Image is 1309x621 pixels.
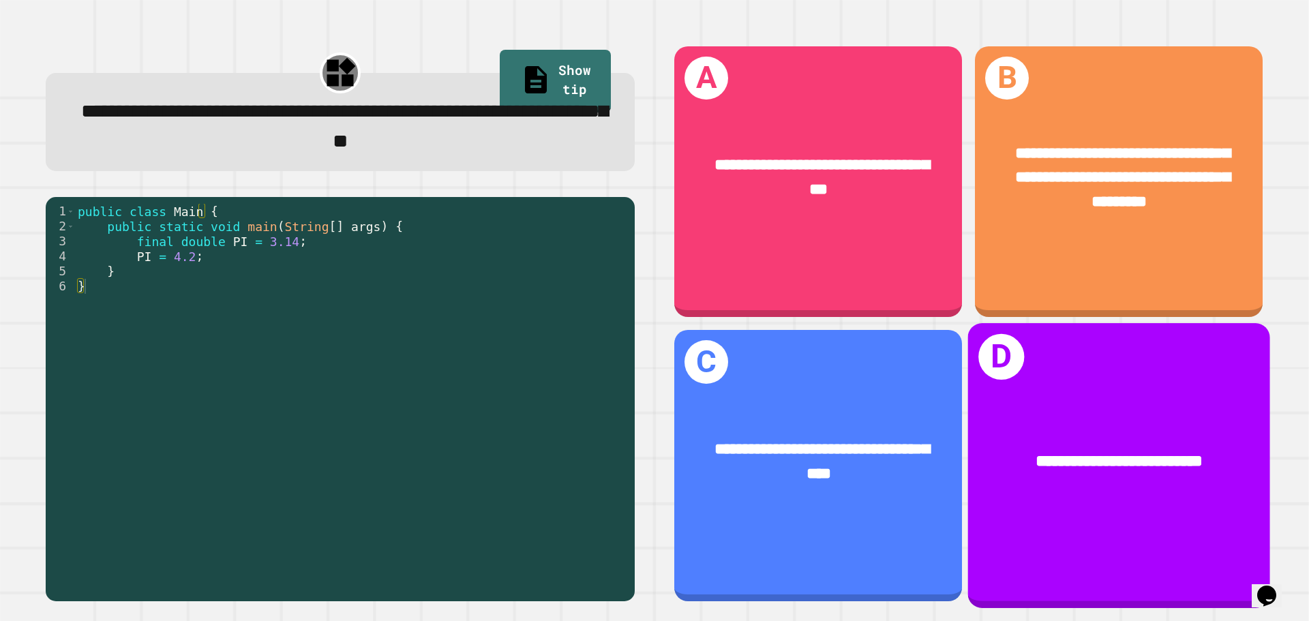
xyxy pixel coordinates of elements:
[67,219,74,234] span: Toggle code folding, rows 2 through 5
[67,204,74,219] span: Toggle code folding, rows 1 through 6
[46,249,75,264] div: 4
[1252,566,1295,607] iframe: chat widget
[500,50,611,112] a: Show tip
[46,219,75,234] div: 2
[684,340,728,384] h1: C
[684,57,728,100] h1: A
[46,279,75,294] div: 6
[46,234,75,249] div: 3
[979,334,1025,380] h1: D
[46,264,75,279] div: 5
[46,204,75,219] div: 1
[985,57,1029,100] h1: B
